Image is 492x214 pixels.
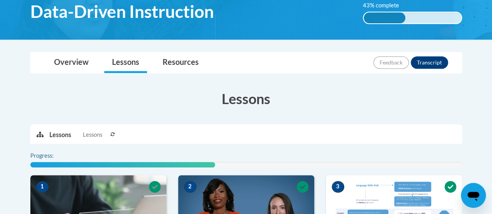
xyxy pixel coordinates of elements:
a: Lessons [104,52,147,73]
span: Lessons [83,130,102,139]
div: 43% complete [364,12,406,23]
h3: Lessons [30,89,462,108]
p: Lessons [49,130,71,139]
a: Resources [155,52,207,73]
span: 3 [332,181,344,193]
a: Overview [46,52,96,73]
button: Transcript [411,56,448,69]
span: Data-Driven Instruction [30,1,214,22]
iframe: Button to launch messaging window [461,183,486,208]
label: Progress: [30,151,75,160]
span: 2 [184,181,196,193]
button: Feedback [373,56,409,69]
span: 1 [36,181,49,193]
label: 43% complete [363,1,408,10]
